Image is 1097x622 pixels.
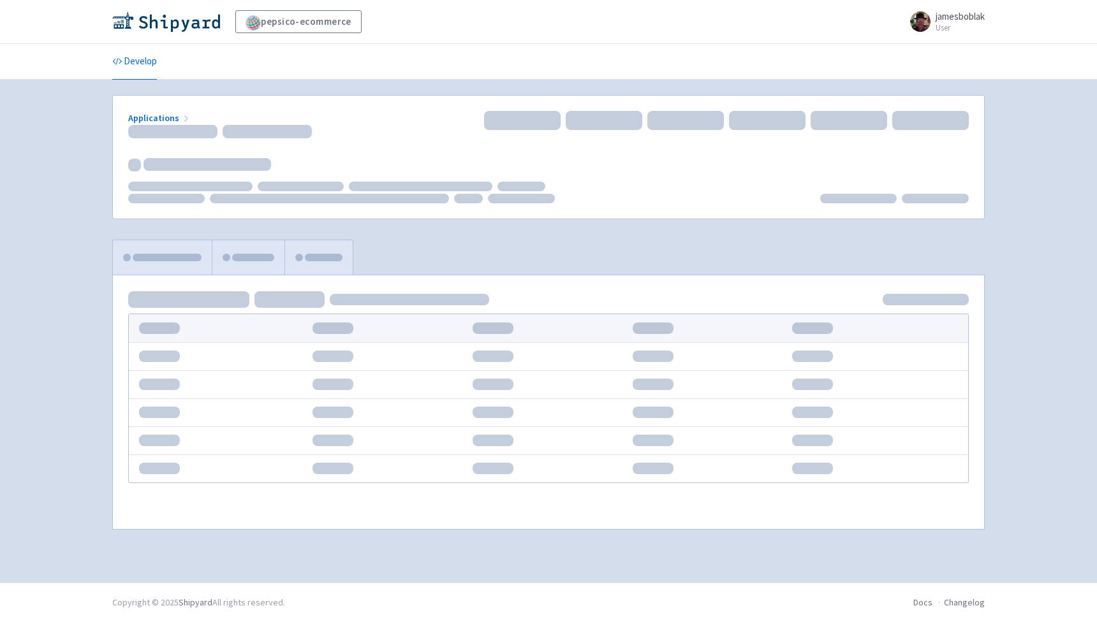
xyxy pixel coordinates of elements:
[944,597,985,608] a: Changelog
[235,10,362,33] a: pepsico-ecommerce
[112,11,220,32] img: Shipyard logo
[936,24,985,32] small: User
[902,11,985,32] a: jamesboblak User
[936,10,985,22] span: jamesboblak
[179,597,212,608] a: Shipyard
[913,597,932,608] a: Docs
[128,112,191,124] a: Applications
[112,44,157,80] a: Develop
[112,596,285,609] div: Copyright © 2025 All rights reserved.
